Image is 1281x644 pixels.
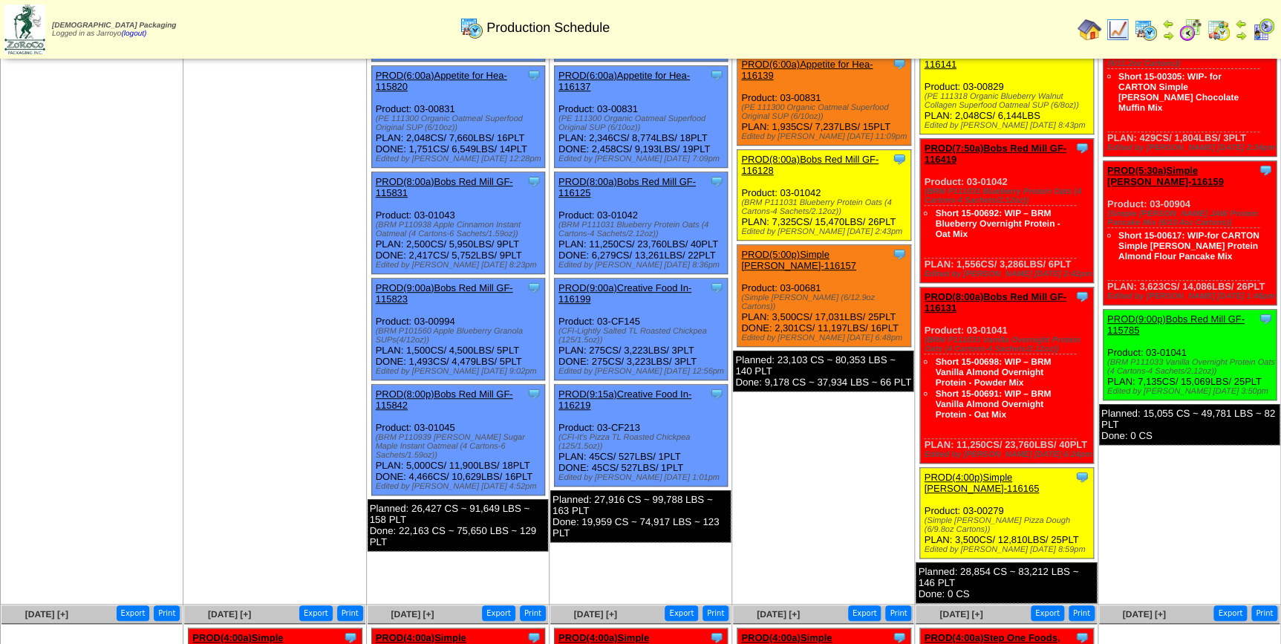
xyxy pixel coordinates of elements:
[892,152,907,166] img: Tooltip
[376,176,513,198] a: PROD(8:00a)Bobs Red Mill GF-115831
[737,150,911,241] div: Product: 03-01042 PLAN: 7,325CS / 15,470LBS / 26PLT
[460,16,483,39] img: calendarprod.gif
[741,227,910,236] div: Edited by [PERSON_NAME] [DATE] 2:43pm
[371,385,545,495] div: Product: 03-01045 PLAN: 5,000CS / 11,900LBS / 18PLT DONE: 4,466CS / 10,629LBS / 16PLT
[527,386,541,401] img: Tooltip
[1075,289,1089,304] img: Tooltip
[924,187,1093,205] div: (BRM P111031 Blueberry Protein Oats (4 Cartons-4 Sachets/2.12oz))
[527,280,541,295] img: Tooltip
[939,609,982,619] a: [DATE] [+]
[703,605,728,621] button: Print
[1134,18,1158,42] img: calendarprod.gif
[1069,605,1095,621] button: Print
[1251,18,1275,42] img: calendarcustomer.gif
[371,172,545,274] div: Product: 03-01043 PLAN: 2,500CS / 5,950LBS / 9PLT DONE: 2,417CS / 5,752LBS / 9PLT
[4,4,45,54] img: zoroco-logo-small.webp
[1122,609,1165,619] span: [DATE] [+]
[737,245,911,347] div: Product: 03-00681 PLAN: 3,500CS / 17,031LBS / 25PLT DONE: 2,301CS / 11,197LBS / 16PLT
[1213,605,1247,621] button: Export
[924,450,1093,459] div: Edited by [PERSON_NAME] [DATE] 6:24pm
[935,208,1060,239] a: Short 15-00692: WIP – BRM Blueberry Overnight Protein - Oat Mix
[924,92,1093,110] div: (PE 111318 Organic Blueberry Walnut Collagen Superfood Oatmeal SUP (6/8oz))
[741,154,879,176] a: PROD(8:00a)Bobs Red Mill GF-116128
[924,336,1093,354] div: (BRM P111033 Vanilla Overnight Protein Oats (4 Cartons-4 Sachets/2.12oz))
[337,605,363,621] button: Print
[1179,18,1202,42] img: calendarblend.gif
[924,270,1093,279] div: Edited by [PERSON_NAME] [DATE] 2:42pm
[558,473,728,482] div: Edited by [PERSON_NAME] [DATE] 1:01pm
[1235,18,1247,30] img: arrowleft.gif
[924,143,1066,165] a: PROD(7:50a)Bobs Red Mill GF-116419
[520,605,546,621] button: Print
[1075,469,1089,484] img: Tooltip
[558,327,728,345] div: (CFI-Lightly Salted TL Roasted Chickpea (125/1.5oz))
[741,334,910,342] div: Edited by [PERSON_NAME] [DATE] 6:48pm
[376,261,545,270] div: Edited by [PERSON_NAME] [DATE] 8:23pm
[554,385,728,487] div: Product: 03-CF213 PLAN: 45CS / 527LBS / 1PLT DONE: 45CS / 527LBS / 1PLT
[1075,140,1089,155] img: Tooltip
[371,66,545,168] div: Product: 03-00831 PLAN: 2,048CS / 7,660LBS / 16PLT DONE: 1,751CS / 6,549LBS / 14PLT
[527,174,541,189] img: Tooltip
[1107,209,1277,227] div: (Simple [PERSON_NAME] JAW Protein Pancake Mix (6/10.4oz Cartons))
[1078,18,1101,42] img: home.gif
[885,605,911,621] button: Print
[741,132,910,141] div: Edited by [PERSON_NAME] [DATE] 11:09pm
[558,176,696,198] a: PROD(8:00a)Bobs Red Mill GF-116125
[574,609,617,619] a: [DATE] [+]
[1162,18,1174,30] img: arrowleft.gif
[1207,18,1231,42] img: calendarinout.gif
[554,172,728,274] div: Product: 03-01042 PLAN: 11,250CS / 23,760LBS / 40PLT DONE: 6,279CS / 13,261LBS / 22PLT
[924,472,1039,494] a: PROD(4:00p)Simple [PERSON_NAME]-116165
[1103,2,1277,157] div: Product: 03-00677 PLAN: 429CS / 1,804LBS / 3PLT
[924,121,1093,130] div: Edited by [PERSON_NAME] [DATE] 8:43pm
[709,174,724,189] img: Tooltip
[1118,230,1259,261] a: Short 15-00617: WIP-for CARTON Simple [PERSON_NAME] Protein Almond Flour Pancake Mix
[709,68,724,82] img: Tooltip
[924,545,1093,554] div: Edited by [PERSON_NAME] [DATE] 8:59pm
[391,609,434,619] a: [DATE] [+]
[482,605,515,621] button: Export
[554,279,728,380] div: Product: 03-CF145 PLAN: 275CS / 3,223LBS / 3PLT DONE: 275CS / 3,223LBS / 3PLT
[558,433,728,451] div: (CFI-It's Pizza TL Roasted Chickpea (125/1.5oz))
[1107,387,1277,396] div: Edited by [PERSON_NAME] [DATE] 3:50pm
[741,59,873,81] a: PROD(6:00a)Appetite for Hea-116139
[1099,404,1280,445] div: Planned: 15,055 CS ~ 49,781 LBS ~ 82 PLT Done: 0 CS
[208,609,251,619] a: [DATE] [+]
[1235,30,1247,42] img: arrowright.gif
[1103,161,1277,305] div: Product: 03-00904 PLAN: 3,623CS / 14,086LBS / 26PLT
[741,198,910,216] div: (BRM P111031 Blueberry Protein Oats (4 Cartons-4 Sachets/2.12oz))
[376,155,545,163] div: Edited by [PERSON_NAME] [DATE] 12:28pm
[1107,143,1277,152] div: Edited by [PERSON_NAME] [DATE] 2:34pm
[376,327,545,345] div: (BRM P101560 Apple Blueberry Granola SUPs(4/12oz))
[554,66,728,168] div: Product: 03-00831 PLAN: 2,346CS / 8,774LBS / 18PLT DONE: 2,458CS / 9,193LBS / 19PLT
[848,605,881,621] button: Export
[558,282,691,305] a: PROD(9:00a)Creative Food In-116199
[1162,30,1174,42] img: arrowright.gif
[558,114,728,132] div: (PE 111300 Organic Oatmeal Superfood Original SUP (6/10oz))
[376,433,545,460] div: (BRM P110939 [PERSON_NAME] Sugar Maple Instant Oatmeal (4 Cartons-6 Sachets/1.59oz))
[550,490,731,542] div: Planned: 27,916 CS ~ 99,788 LBS ~ 163 PLT Done: 19,959 CS ~ 74,917 LBS ~ 123 PLT
[935,388,1051,420] a: Short 15-00691: WIP – BRM Vanilla Almond Overnight Protein - Oat Mix
[558,261,728,270] div: Edited by [PERSON_NAME] [DATE] 8:36pm
[1106,18,1130,42] img: line_graph.gif
[935,357,1051,388] a: Short 15-00698: WIP – BRM Vanilla Almond Overnight Protein - Powder Mix
[376,70,507,92] a: PROD(6:00a)Appetite for Hea-115820
[558,221,728,238] div: (BRM P111031 Blueberry Protein Oats (4 Cartons-4 Sachets/2.12oz))
[1258,311,1273,326] img: Tooltip
[741,293,910,311] div: (Simple [PERSON_NAME] (6/12.9oz Cartons))
[52,22,176,30] span: [DEMOGRAPHIC_DATA] Packaging
[371,279,545,380] div: Product: 03-00994 PLAN: 1,500CS / 4,500LBS / 5PLT DONE: 1,493CS / 4,479LBS / 5PLT
[757,609,800,619] a: [DATE] [+]
[558,70,690,92] a: PROD(6:00a)Appetite for Hea-116137
[376,482,545,491] div: Edited by [PERSON_NAME] [DATE] 4:52pm
[920,139,1094,283] div: Product: 03-01042 PLAN: 1,556CS / 3,286LBS / 6PLT
[25,609,68,619] a: [DATE] [+]
[920,44,1094,134] div: Product: 03-00829 PLAN: 2,048CS / 6,144LBS
[920,468,1094,559] div: Product: 03-00279 PLAN: 3,500CS / 12,810LBS / 25PLT
[376,114,545,132] div: (PE 111300 Organic Oatmeal Superfood Original SUP (6/10oz))
[376,367,545,376] div: Edited by [PERSON_NAME] [DATE] 9:02pm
